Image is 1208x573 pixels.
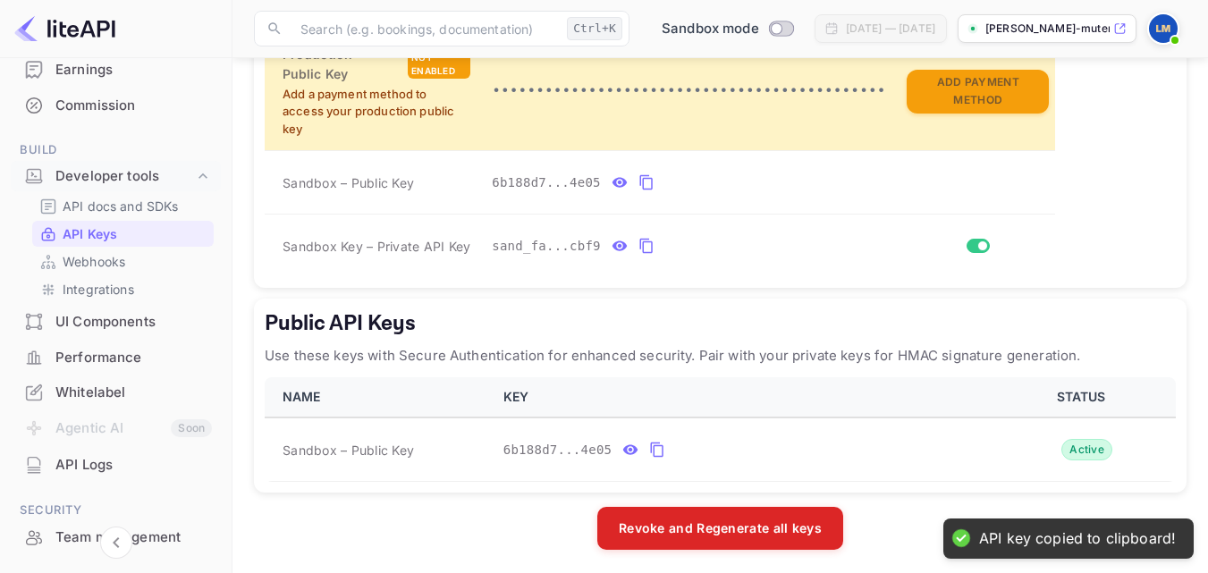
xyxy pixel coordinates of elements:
[492,80,885,102] p: •••••••••••••••••••••••••••••••••••••••••••••
[39,197,207,215] a: API docs and SDKs
[32,249,214,274] div: Webhooks
[907,82,1049,97] a: Add Payment Method
[655,19,800,39] div: Switch to Production mode
[283,86,470,139] p: Add a payment method to access your production public key
[283,173,414,192] span: Sandbox – Public Key
[985,21,1110,37] p: [PERSON_NAME]-mutero-1x3yb.nui...
[14,14,115,43] img: LiteAPI logo
[11,520,221,553] a: Team management
[503,441,612,459] span: 6b188d7...4e05
[907,70,1049,114] button: Add Payment Method
[662,19,759,39] span: Sandbox mode
[63,224,117,243] p: API Keys
[492,237,601,256] span: sand_fa...cbf9
[11,305,221,340] div: UI Components
[39,224,207,243] a: API Keys
[63,197,179,215] p: API docs and SDKs
[11,88,221,122] a: Commission
[100,527,132,559] button: Collapse navigation
[55,383,212,403] div: Whitelabel
[283,441,414,459] span: Sandbox – Public Key
[39,280,207,299] a: Integrations
[11,375,221,410] div: Whitelabel
[32,276,214,302] div: Integrations
[493,377,993,417] th: KEY
[11,140,221,160] span: Build
[11,341,221,374] a: Performance
[1149,14,1178,43] img: Larry mutero
[492,173,601,192] span: 6b188d7...4e05
[265,309,1176,338] h5: Public API Keys
[55,60,212,80] div: Earnings
[846,21,935,37] div: [DATE] — [DATE]
[265,345,1176,367] p: Use these keys with Secure Authentication for enhanced security. Pair with your private keys for ...
[11,375,221,409] a: Whitelabel
[1061,439,1112,460] div: Active
[283,45,404,84] h6: Production – Public Key
[567,17,622,40] div: Ctrl+K
[55,527,212,548] div: Team management
[55,166,194,187] div: Developer tools
[979,529,1176,548] div: API key copied to clipboard!
[11,501,221,520] span: Security
[32,193,214,219] div: API docs and SDKs
[597,507,843,550] button: Revoke and Regenerate all keys
[11,53,221,88] div: Earnings
[55,455,212,476] div: API Logs
[63,252,125,271] p: Webhooks
[63,280,134,299] p: Integrations
[993,377,1176,417] th: STATUS
[265,377,493,417] th: NAME
[408,50,470,79] div: Not enabled
[55,348,212,368] div: Performance
[11,448,221,481] a: API Logs
[11,88,221,123] div: Commission
[11,161,221,192] div: Developer tools
[11,341,221,375] div: Performance
[265,377,1176,482] table: public api keys table
[39,252,207,271] a: Webhooks
[32,221,214,247] div: API Keys
[290,11,560,46] input: Search (e.g. bookings, documentation)
[283,239,470,254] span: Sandbox Key – Private API Key
[55,96,212,116] div: Commission
[11,520,221,555] div: Team management
[55,312,212,333] div: UI Components
[11,305,221,338] a: UI Components
[11,53,221,86] a: Earnings
[11,448,221,483] div: API Logs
